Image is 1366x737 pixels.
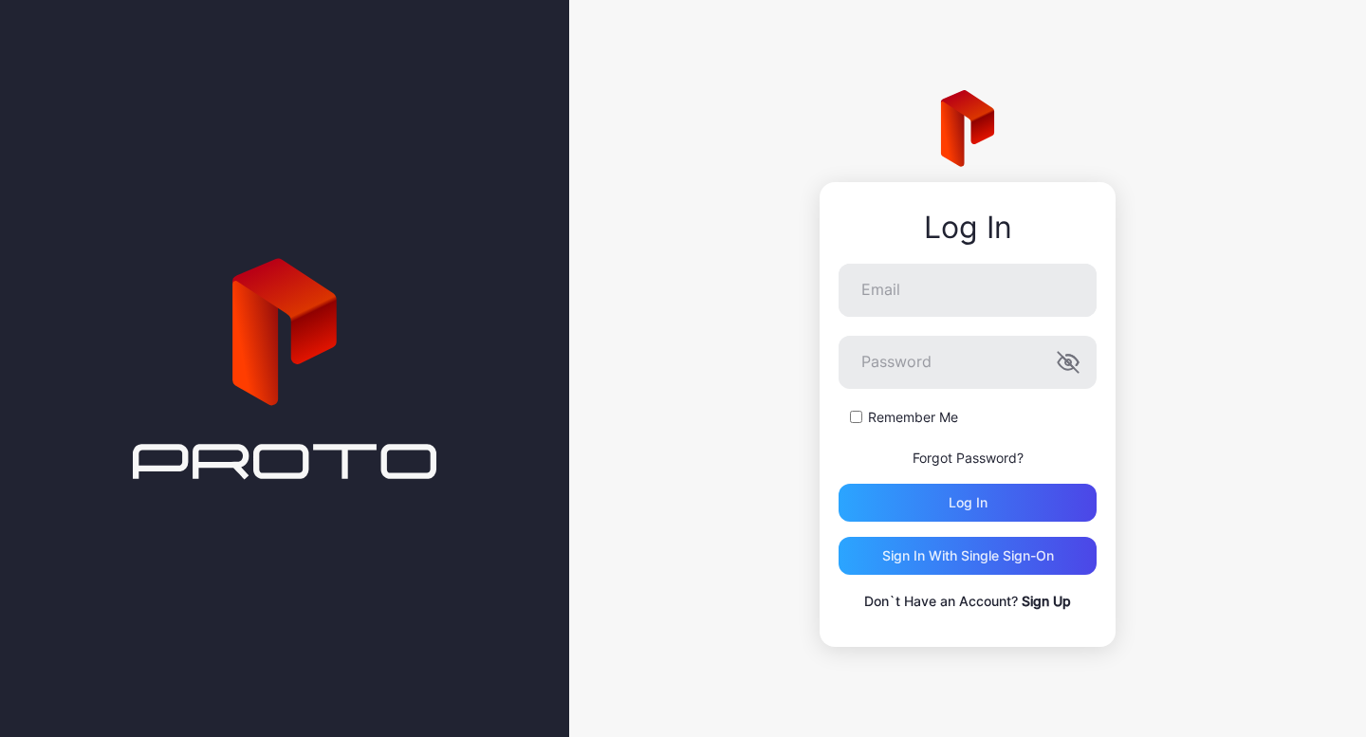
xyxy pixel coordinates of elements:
[882,548,1054,563] div: Sign in With Single Sign-On
[839,590,1097,613] p: Don`t Have an Account?
[949,495,988,510] div: Log in
[839,211,1097,245] div: Log In
[868,408,958,427] label: Remember Me
[839,484,1097,522] button: Log in
[839,264,1097,317] input: Email
[839,537,1097,575] button: Sign in With Single Sign-On
[1022,593,1071,609] a: Sign Up
[1057,351,1080,374] button: Password
[839,336,1097,389] input: Password
[913,450,1024,466] a: Forgot Password?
